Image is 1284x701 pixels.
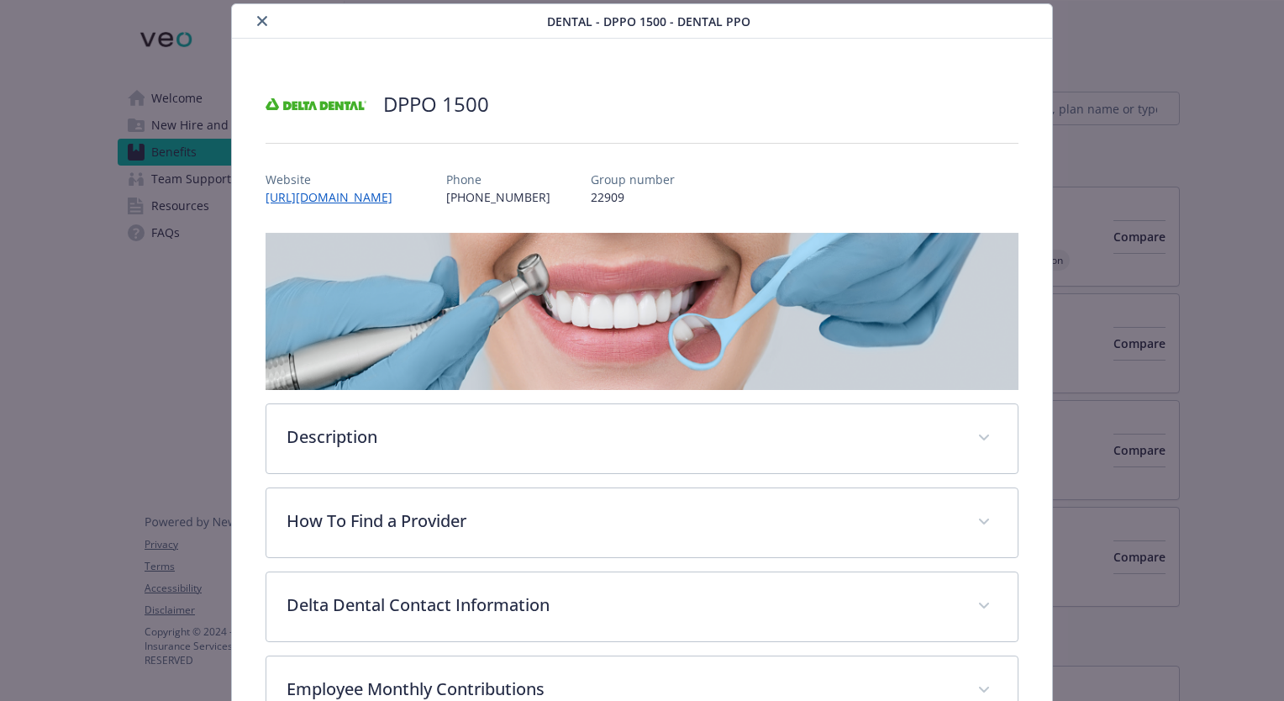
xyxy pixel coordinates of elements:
[547,13,750,30] span: Dental - DPPO 1500 - Dental PPO
[266,171,406,188] p: Website
[266,572,1018,641] div: Delta Dental Contact Information
[266,79,366,129] img: Delta Dental Insurance Company
[266,488,1018,557] div: How To Find a Provider
[446,188,550,206] p: [PHONE_NUMBER]
[266,189,406,205] a: [URL][DOMAIN_NAME]
[591,171,675,188] p: Group number
[287,509,957,534] p: How To Find a Provider
[252,11,272,31] button: close
[383,90,489,119] h2: DPPO 1500
[266,233,1018,390] img: banner
[266,404,1018,473] div: Description
[446,171,550,188] p: Phone
[287,424,957,450] p: Description
[287,593,957,618] p: Delta Dental Contact Information
[591,188,675,206] p: 22909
